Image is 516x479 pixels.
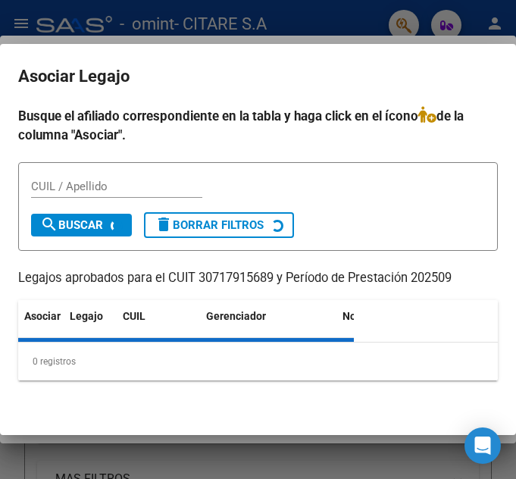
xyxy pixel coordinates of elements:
[155,218,264,232] span: Borrar Filtros
[200,300,336,350] datatable-header-cell: Gerenciador
[24,310,61,322] span: Asociar
[117,300,200,350] datatable-header-cell: CUIL
[206,310,266,322] span: Gerenciador
[40,218,103,232] span: Buscar
[464,427,501,464] div: Open Intercom Messenger
[64,300,117,350] datatable-header-cell: Legajo
[18,106,498,146] h4: Busque el afiliado correspondiente en la tabla y haga click en el ícono de la columna "Asociar".
[40,215,58,233] mat-icon: search
[155,215,173,233] mat-icon: delete
[123,310,145,322] span: CUIL
[336,300,450,350] datatable-header-cell: Nombre Afiliado
[70,310,103,322] span: Legajo
[18,269,498,288] p: Legajos aprobados para el CUIT 30717915689 y Período de Prestación 202509
[31,214,132,236] button: Buscar
[18,62,498,91] h2: Asociar Legajo
[18,343,498,380] div: 0 registros
[18,300,64,350] datatable-header-cell: Asociar
[342,310,421,322] span: Nombre Afiliado
[144,212,294,238] button: Borrar Filtros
